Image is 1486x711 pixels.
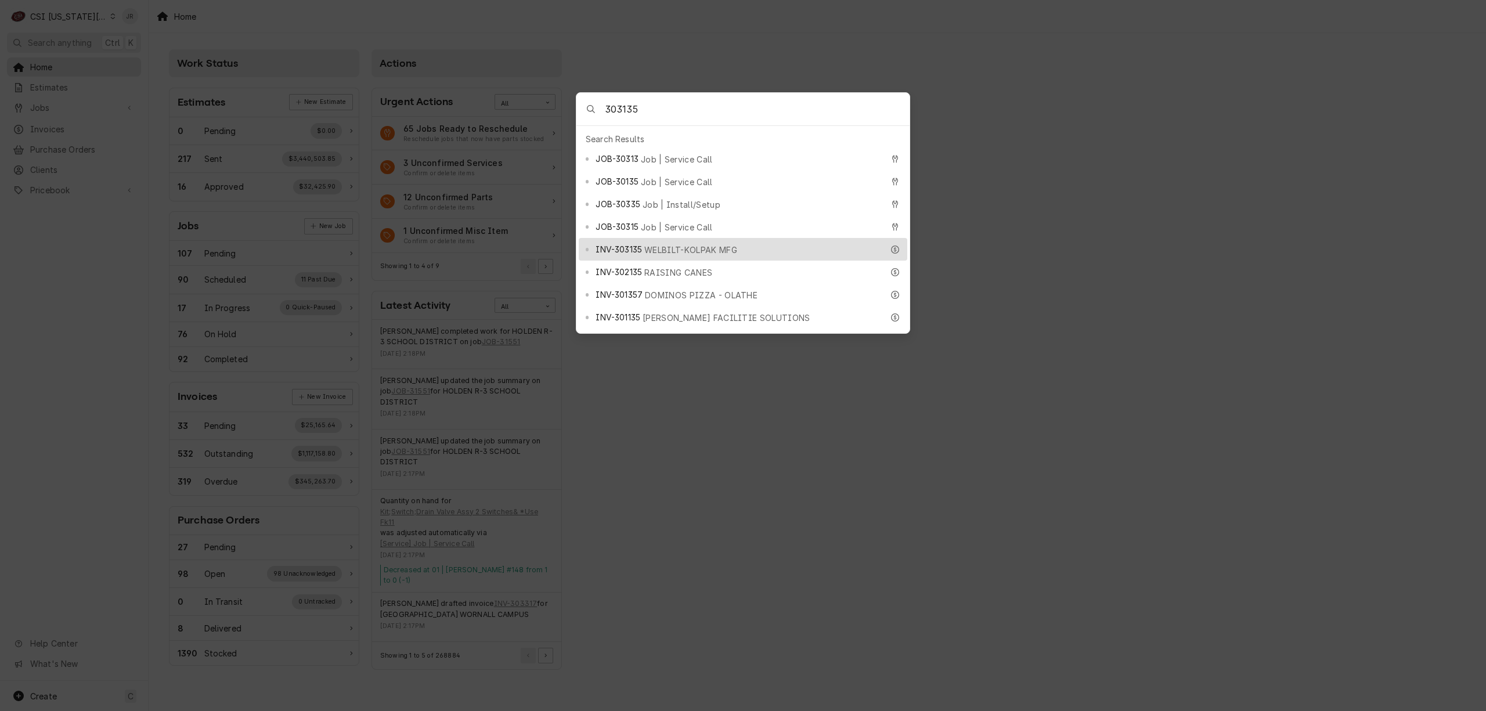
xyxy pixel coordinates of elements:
span: [PERSON_NAME] FACILITIE SOLUTIONS [643,312,810,324]
div: Global Command Menu [576,92,910,334]
span: WELBILT-KOLPAK MFG [644,244,737,256]
span: DOMINOS PIZZA - OLATHE [645,289,758,301]
input: Search anything [605,93,910,125]
span: JOB-30315 [596,221,638,233]
span: JOB-30335 [596,198,640,210]
span: INV-301135 [596,311,640,323]
span: RAISING CANES [644,266,712,279]
span: Job | Service Call [641,153,713,165]
div: Search Results [579,131,907,147]
span: INV-303135 [596,243,642,255]
span: JOB-30135 [596,175,638,187]
span: Job | Service Call [641,176,713,188]
span: Job | Install/Setup [643,198,720,211]
span: JOB-30313 [596,153,638,165]
span: INV-301357 [596,288,643,301]
span: Job | Service Call [641,221,713,233]
span: INV-302135 [596,266,642,278]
